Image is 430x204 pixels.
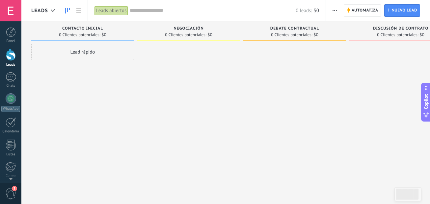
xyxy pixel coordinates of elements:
a: Automatiza [344,4,381,17]
a: Nuevo lead [384,4,420,17]
span: Negociación [174,26,204,31]
div: WhatsApp [1,106,20,112]
span: 0 leads: [296,8,312,14]
div: Leads [1,63,20,67]
span: Copilot [423,94,429,109]
span: Contacto inicial [62,26,103,31]
span: 3 [12,186,17,191]
div: Debate contractual [247,26,343,32]
span: 0 Clientes potenciales: [165,33,206,37]
div: Negociación [141,26,237,32]
span: 0 Clientes potenciales: [377,33,418,37]
span: Nuevo lead [391,5,417,16]
a: Lista [73,4,84,17]
button: Más [330,4,339,17]
span: $0 [420,33,424,37]
a: Leads [62,4,73,17]
span: 0 Clientes potenciales: [59,33,100,37]
span: $0 [102,33,106,37]
div: Leads abiertos [94,6,128,15]
span: $0 [314,33,318,37]
span: Automatiza [352,5,378,16]
span: Leads [31,8,48,14]
div: Contacto inicial [35,26,131,32]
div: Lead rápido [31,44,134,60]
div: Panel [1,39,20,43]
span: 0 Clientes potenciales: [271,33,312,37]
span: Debate contractual [270,26,319,31]
div: Chats [1,84,20,88]
span: Discusión de contrato [373,26,428,31]
span: $0 [208,33,212,37]
span: $0 [314,8,319,14]
div: Listas [1,152,20,157]
div: Calendario [1,129,20,134]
